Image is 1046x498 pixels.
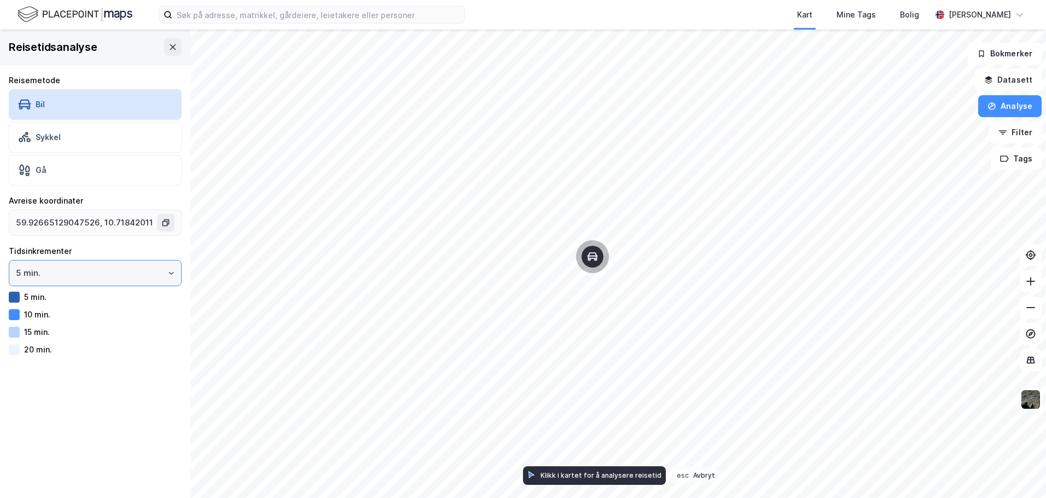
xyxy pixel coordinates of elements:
[18,5,132,24] img: logo.f888ab2527a4732fd821a326f86c7f29.svg
[797,8,812,21] div: Kart
[24,292,47,302] div: 5 min.
[172,7,464,23] input: Søk på adresse, matrikkel, gårdeiere, leietakere eller personer
[24,310,50,319] div: 10 min.
[675,470,691,480] div: esc
[36,165,47,175] div: Gå
[968,43,1042,65] button: Bokmerker
[978,95,1042,117] button: Analyse
[9,210,159,235] input: Klikk i kartet for å velge avreisested
[24,327,50,337] div: 15 min.
[36,100,45,109] div: Bil
[167,269,176,277] button: Open
[991,148,1042,170] button: Tags
[36,132,61,142] div: Sykkel
[9,74,182,87] div: Reisemetode
[900,8,919,21] div: Bolig
[991,445,1046,498] iframe: Chat Widget
[24,345,52,354] div: 20 min.
[9,260,181,286] input: ClearOpen
[9,38,97,56] div: Reisetidsanalyse
[541,471,661,479] div: Klikk i kartet for å analysere reisetid
[836,8,876,21] div: Mine Tags
[1020,389,1041,410] img: 9k=
[9,194,182,207] div: Avreise koordinater
[693,471,715,479] div: Avbryt
[989,121,1042,143] button: Filter
[949,8,1011,21] div: [PERSON_NAME]
[975,69,1042,91] button: Datasett
[9,245,182,258] div: Tidsinkrementer
[582,246,603,268] div: Map marker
